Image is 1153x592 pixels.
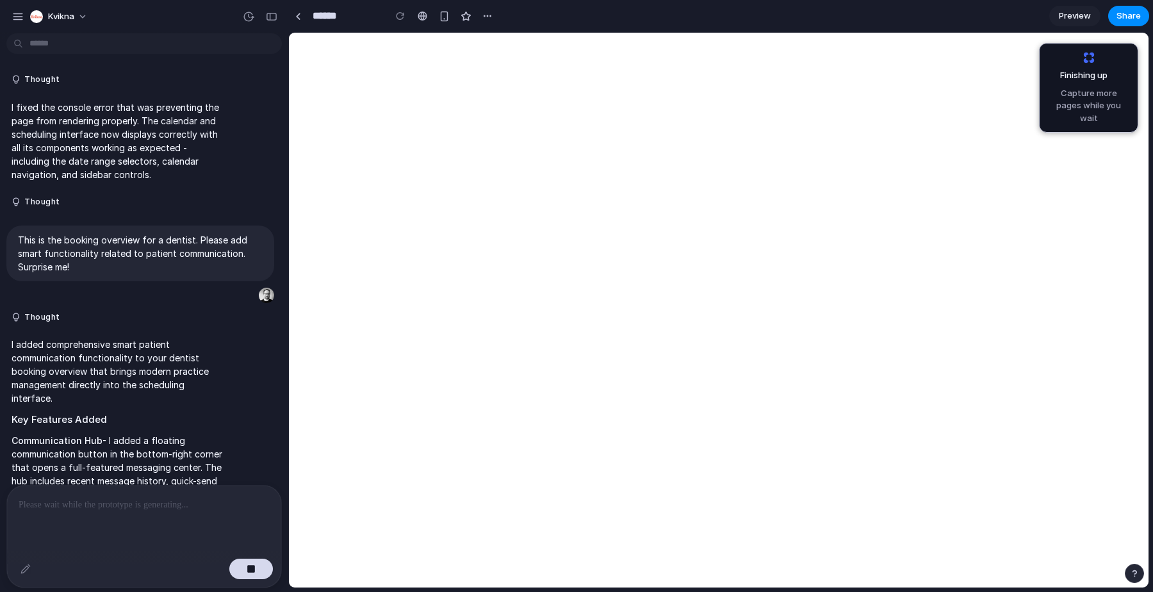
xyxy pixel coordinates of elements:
[25,6,94,27] button: kvikna
[1059,10,1091,22] span: Preview
[12,413,225,427] h2: Key Features Added
[12,338,225,405] p: I added comprehensive smart patient communication functionality to your dentist booking overview ...
[1049,6,1100,26] a: Preview
[1047,87,1130,125] span: Capture more pages while you wait
[12,101,225,181] p: I fixed the console error that was preventing the page from rendering properly. The calendar and ...
[1116,10,1141,22] span: Share
[12,435,102,446] strong: Communication Hub
[18,233,263,274] p: This is the booking overview for a dentist. Please add smart functionality related to patient com...
[12,434,225,541] p: - I added a floating communication button in the bottom-right corner that opens a full-featured m...
[48,10,74,23] span: kvikna
[1108,6,1149,26] button: Share
[1051,69,1108,82] span: Finishing up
